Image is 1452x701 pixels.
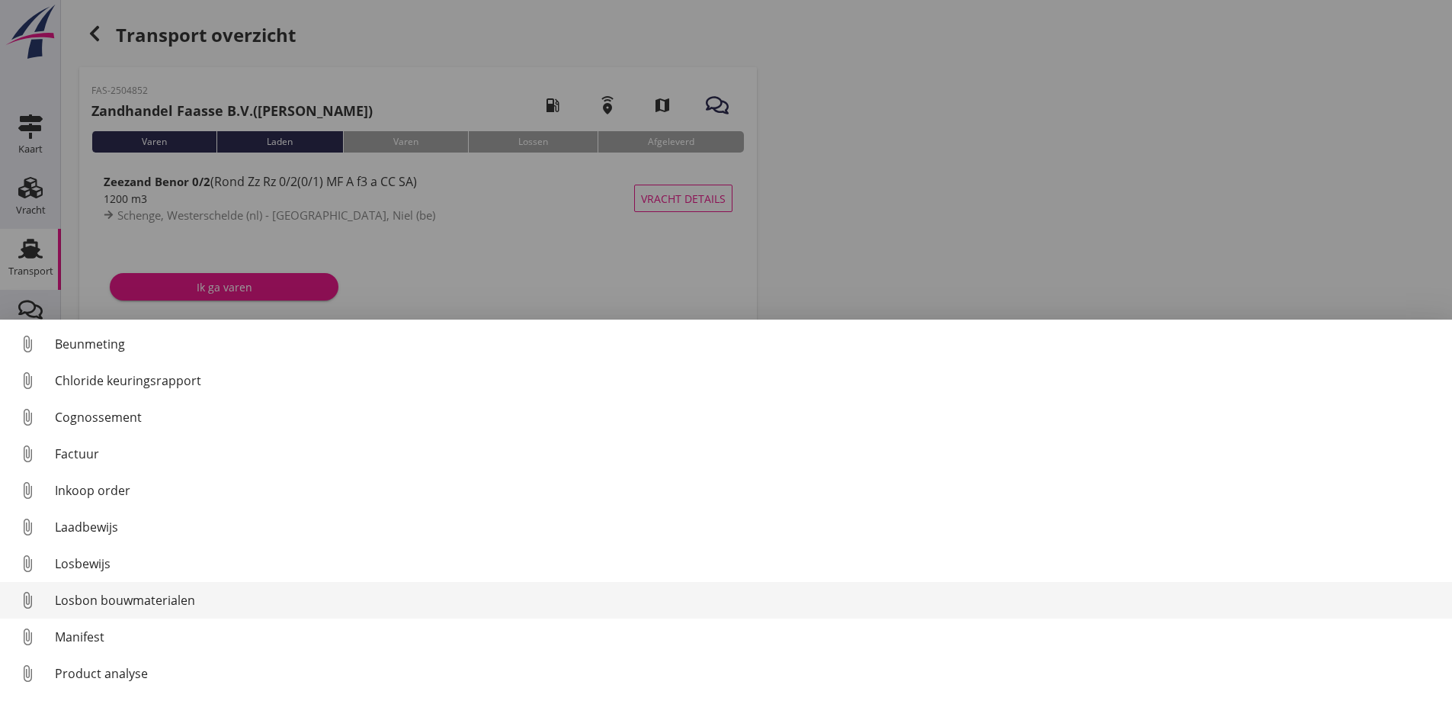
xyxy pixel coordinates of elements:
[55,371,1440,390] div: Chloride keuringsrapport
[55,664,1440,683] div: Product analyse
[55,335,1440,353] div: Beunmeting
[55,481,1440,500] div: Inkoop order
[15,588,40,613] i: attach_file
[55,408,1440,426] div: Cognossement
[15,551,40,576] i: attach_file
[15,661,40,686] i: attach_file
[55,591,1440,609] div: Losbon bouwmaterialen
[15,332,40,356] i: attach_file
[55,445,1440,463] div: Factuur
[55,555,1440,573] div: Losbewijs
[55,628,1440,646] div: Manifest
[15,478,40,503] i: attach_file
[15,515,40,539] i: attach_file
[15,442,40,466] i: attach_file
[15,368,40,393] i: attach_file
[15,625,40,649] i: attach_file
[15,405,40,429] i: attach_file
[55,518,1440,536] div: Laadbewijs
